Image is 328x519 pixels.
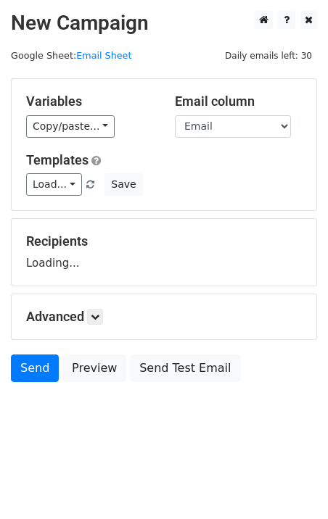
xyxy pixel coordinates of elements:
[130,354,240,382] a: Send Test Email
[11,11,317,36] h2: New Campaign
[26,115,115,138] a: Copy/paste...
[62,354,126,382] a: Preview
[76,50,131,61] a: Email Sheet
[26,94,153,109] h5: Variables
[175,94,302,109] h5: Email column
[26,233,302,271] div: Loading...
[26,233,302,249] h5: Recipients
[220,50,317,61] a: Daily emails left: 30
[26,173,82,196] a: Load...
[26,309,302,325] h5: Advanced
[26,152,89,167] a: Templates
[104,173,142,196] button: Save
[11,354,59,382] a: Send
[11,50,131,61] small: Google Sheet:
[220,48,317,64] span: Daily emails left: 30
